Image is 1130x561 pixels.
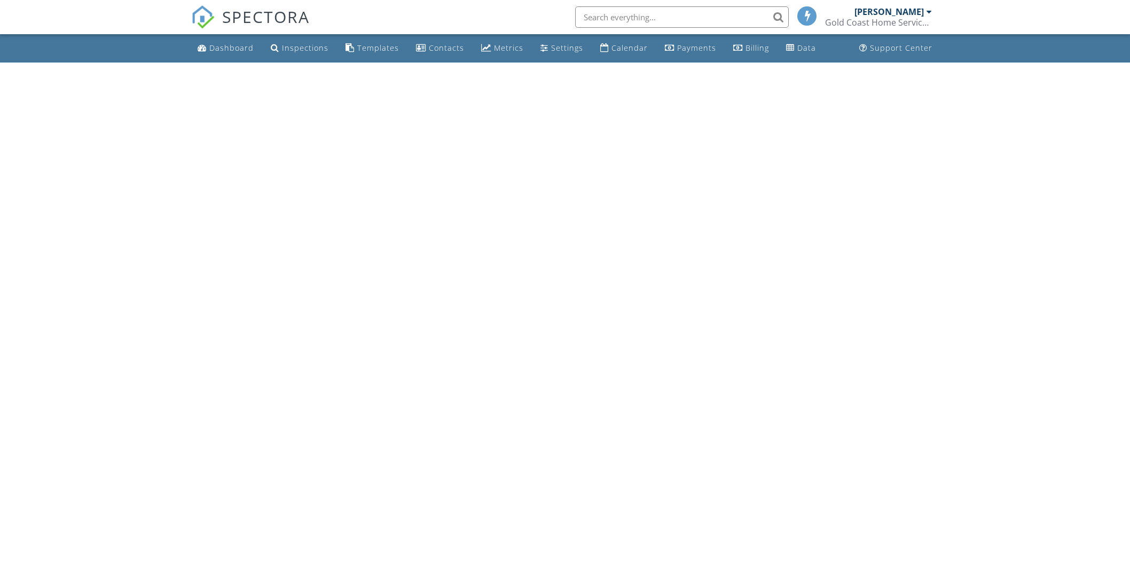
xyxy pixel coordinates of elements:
div: Templates [357,43,399,53]
div: Contacts [429,43,464,53]
a: Calendar [596,38,652,58]
a: Support Center [855,38,937,58]
div: Inspections [282,43,328,53]
span: SPECTORA [222,5,310,28]
div: [PERSON_NAME] [854,6,924,17]
img: The Best Home Inspection Software - Spectora [191,5,215,29]
a: SPECTORA [191,14,310,37]
a: Settings [536,38,587,58]
div: Support Center [870,43,932,53]
a: Metrics [477,38,528,58]
div: Gold Coast Home Services LLC IL#451001259 Indiana # HI02300065 [825,17,932,28]
div: Settings [551,43,583,53]
input: Search everything... [575,6,789,28]
div: Billing [746,43,769,53]
a: Data [782,38,820,58]
div: Metrics [494,43,523,53]
a: Contacts [412,38,468,58]
a: Dashboard [193,38,258,58]
a: Billing [729,38,773,58]
a: Payments [661,38,720,58]
div: Dashboard [209,43,254,53]
div: Data [797,43,816,53]
a: Templates [341,38,403,58]
div: Payments [677,43,716,53]
div: Calendar [611,43,648,53]
a: Inspections [266,38,333,58]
